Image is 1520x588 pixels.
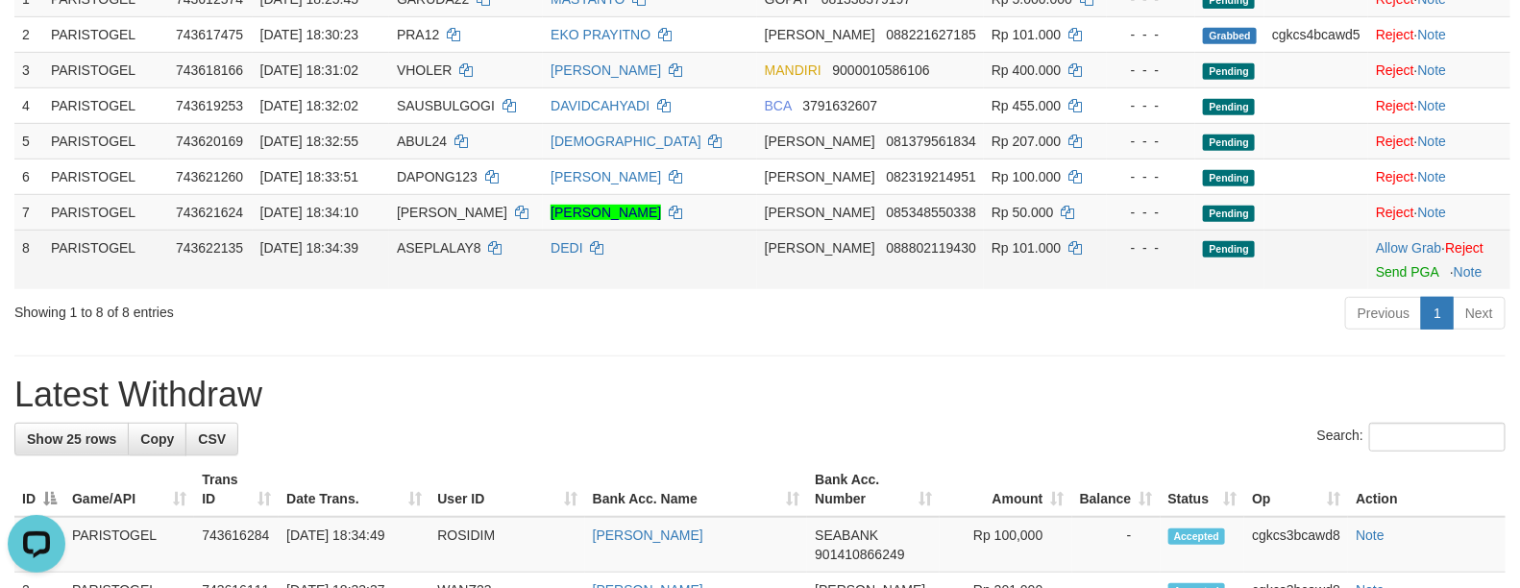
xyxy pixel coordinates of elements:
[14,423,129,455] a: Show 25 rows
[1418,62,1447,78] a: Note
[1203,63,1255,80] span: Pending
[585,462,808,517] th: Bank Acc. Name: activate to sort column ascending
[43,123,168,159] td: PARISTOGEL
[765,205,875,220] span: [PERSON_NAME]
[1376,240,1445,256] span: ·
[1368,87,1510,123] td: ·
[1244,517,1348,573] td: cgkcs3bcawd8
[1368,230,1510,289] td: ·
[1203,99,1255,115] span: Pending
[260,62,358,78] span: [DATE] 18:31:02
[397,98,495,113] span: SAUSBULGOGI
[1368,194,1510,230] td: ·
[176,27,243,42] span: 743617475
[128,423,186,455] a: Copy
[1368,16,1510,52] td: ·
[833,62,930,78] span: Copy 9000010586106 to clipboard
[1115,25,1188,44] div: - - -
[1421,297,1454,330] a: 1
[1376,240,1441,256] a: Allow Grab
[1348,462,1506,517] th: Action
[1317,423,1506,452] label: Search:
[1244,462,1348,517] th: Op: activate to sort column ascending
[260,169,358,184] span: [DATE] 18:33:51
[1376,62,1414,78] a: Reject
[1418,27,1447,42] a: Note
[43,16,168,52] td: PARISTOGEL
[43,52,168,87] td: PARISTOGEL
[1203,241,1255,257] span: Pending
[765,27,875,42] span: [PERSON_NAME]
[887,134,976,149] span: Copy 081379561834 to clipboard
[551,134,701,149] a: [DEMOGRAPHIC_DATA]
[1203,28,1257,44] span: Grabbed
[1203,206,1255,222] span: Pending
[27,431,116,447] span: Show 25 rows
[14,52,43,87] td: 3
[198,431,226,447] span: CSV
[765,240,875,256] span: [PERSON_NAME]
[279,517,429,573] td: [DATE] 18:34:49
[397,134,447,149] span: ABUL24
[992,205,1054,220] span: Rp 50.000
[1369,423,1506,452] input: Search:
[140,431,174,447] span: Copy
[260,134,358,149] span: [DATE] 18:32:55
[1115,61,1188,80] div: - - -
[992,134,1061,149] span: Rp 207.000
[194,517,279,573] td: 743616284
[1376,98,1414,113] a: Reject
[14,230,43,289] td: 8
[14,462,64,517] th: ID: activate to sort column descending
[1115,132,1188,151] div: - - -
[765,169,875,184] span: [PERSON_NAME]
[14,159,43,194] td: 6
[1115,96,1188,115] div: - - -
[14,376,1506,414] h1: Latest Withdraw
[1376,27,1414,42] a: Reject
[397,169,478,184] span: DAPONG123
[176,134,243,149] span: 743620169
[887,205,976,220] span: Copy 085348550338 to clipboard
[14,16,43,52] td: 2
[551,240,582,256] a: DEDI
[1072,462,1161,517] th: Balance: activate to sort column ascending
[397,205,507,220] span: [PERSON_NAME]
[1115,167,1188,186] div: - - -
[43,230,168,289] td: PARISTOGEL
[551,169,661,184] a: [PERSON_NAME]
[1368,159,1510,194] td: ·
[1418,169,1447,184] a: Note
[992,240,1061,256] span: Rp 101.000
[1376,169,1414,184] a: Reject
[1445,240,1483,256] a: Reject
[43,194,168,230] td: PARISTOGEL
[815,547,904,562] span: Copy 901410866249 to clipboard
[185,423,238,455] a: CSV
[397,240,481,256] span: ASEPLALAY8
[1356,527,1385,543] a: Note
[1264,16,1368,52] td: cgkcs4bcawd5
[397,62,453,78] span: VHOLER
[940,462,1071,517] th: Amount: activate to sort column ascending
[176,205,243,220] span: 743621624
[1418,134,1447,149] a: Note
[1454,264,1483,280] a: Note
[1168,528,1226,545] span: Accepted
[64,462,194,517] th: Game/API: activate to sort column ascending
[1345,297,1422,330] a: Previous
[1115,203,1188,222] div: - - -
[551,62,661,78] a: [PERSON_NAME]
[593,527,703,543] a: [PERSON_NAME]
[1376,205,1414,220] a: Reject
[1376,264,1438,280] a: Send PGA
[1368,52,1510,87] td: ·
[887,27,976,42] span: Copy 088221627185 to clipboard
[1418,205,1447,220] a: Note
[176,98,243,113] span: 743619253
[887,169,976,184] span: Copy 082319214951 to clipboard
[14,194,43,230] td: 7
[1453,297,1506,330] a: Next
[1161,462,1245,517] th: Status: activate to sort column ascending
[14,295,619,322] div: Showing 1 to 8 of 8 entries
